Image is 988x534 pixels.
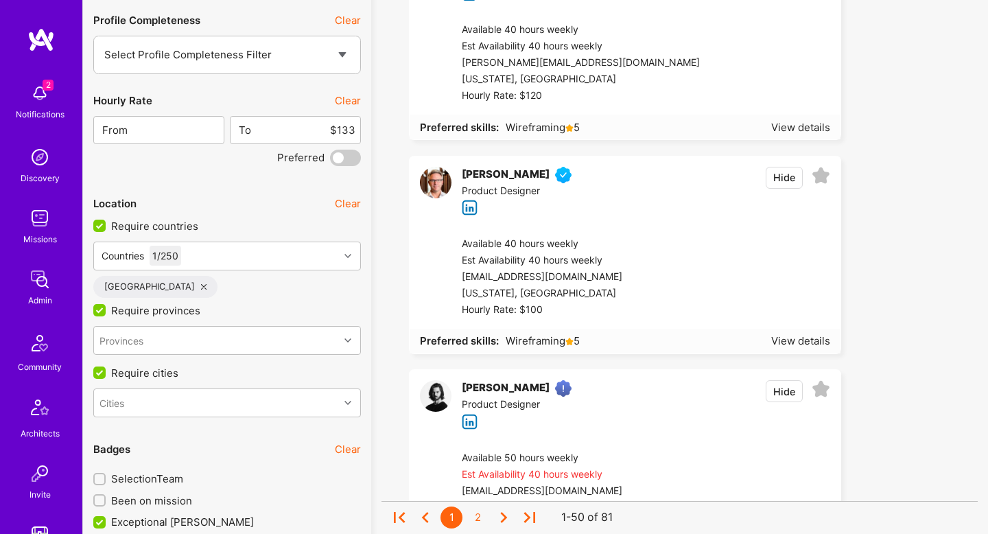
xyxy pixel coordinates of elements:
img: bell [26,80,54,107]
strong: Preferred skills: [420,121,499,134]
div: 1 / 250 [150,246,181,266]
strong: Preferred skills: [420,334,499,347]
i: icon Close [201,284,207,290]
img: Invite [26,460,54,487]
div: [PERSON_NAME] [462,380,550,397]
div: Hourly Rate: $100 [462,302,646,318]
div: View details [771,334,830,348]
a: User Avatar [420,167,451,216]
div: [EMAIL_ADDRESS][DOMAIN_NAME] [462,483,646,500]
span: Preferred [277,150,325,165]
div: Location [93,196,137,211]
div: Product Designer [462,183,577,200]
button: Hide [766,380,803,402]
span: SelectionTeam [111,472,183,486]
span: Wireframing 5 [502,120,580,135]
div: [US_STATE], [GEOGRAPHIC_DATA] [462,500,646,516]
span: Been on mission [111,494,192,508]
i: icon Chevron [344,399,351,406]
button: Clear [335,93,361,108]
img: admin teamwork [26,266,54,293]
i: icon Chevron [344,253,351,259]
span: 2 [43,80,54,91]
span: Require countries [111,219,198,233]
div: [GEOGRAPHIC_DATA] [93,276,217,298]
i: icon EmptyStar [812,380,830,399]
div: View details [771,120,830,135]
i: icon Star [565,124,574,132]
div: Admin [28,293,52,307]
span: To [239,124,251,137]
button: Clear [335,13,361,27]
a: User Avatar [420,380,451,429]
img: Community [23,327,56,360]
div: Invite [30,487,51,502]
div: Hourly Rate [93,93,152,108]
span: Wireframing 5 [502,334,580,348]
div: [US_STATE], [GEOGRAPHIC_DATA] [462,71,700,88]
i: icon linkedIn [462,200,478,216]
div: Provinces [99,333,143,347]
div: 1 [440,507,462,529]
i: icon linkedIn [462,414,478,430]
div: Est Availability 40 hours weekly [462,38,700,55]
img: High Potential User [555,380,572,397]
i: icon Star [565,338,574,346]
div: Available 40 hours weekly [462,22,700,38]
div: Notifications [16,107,64,121]
span: Require provinces [111,303,200,318]
span: Exceptional [PERSON_NAME] [111,515,254,529]
button: Clear [335,442,361,456]
div: Community [18,360,62,374]
div: 2 [467,507,489,529]
span: Require cities [111,366,178,380]
img: logo [27,27,55,52]
div: Countries [102,248,144,263]
img: discovery [26,143,54,171]
div: Architects [21,426,60,441]
div: Est Availability 40 hours weekly [462,467,646,483]
div: Available 40 hours weekly [462,236,646,253]
button: Hide [766,167,803,189]
div: [PERSON_NAME][EMAIL_ADDRESS][DOMAIN_NAME] [462,55,700,71]
div: Discovery [21,171,60,185]
i: icon EmptyStar [812,167,830,185]
div: [PERSON_NAME] [462,167,550,183]
div: Missions [23,232,57,246]
div: Profile Completeness [93,13,200,27]
img: Architects [23,393,56,426]
div: Est Availability 40 hours weekly [462,253,646,269]
div: [US_STATE], [GEOGRAPHIC_DATA] [462,286,646,302]
img: User Avatar [420,167,451,198]
button: Clear [335,196,361,211]
div: 1-50 of 81 [561,511,613,525]
div: [EMAIL_ADDRESS][DOMAIN_NAME] [462,269,646,286]
i: icon Chevron [344,337,351,344]
div: Cities [99,395,124,410]
div: Badges [93,442,130,456]
div: Available 50 hours weekly [462,450,646,467]
span: From [102,124,128,137]
img: teamwork [26,205,54,232]
img: Vetted A.Teamer [555,167,572,183]
div: Product Designer [462,397,577,413]
img: User Avatar [420,380,451,412]
div: Hourly Rate: $120 [462,88,700,104]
